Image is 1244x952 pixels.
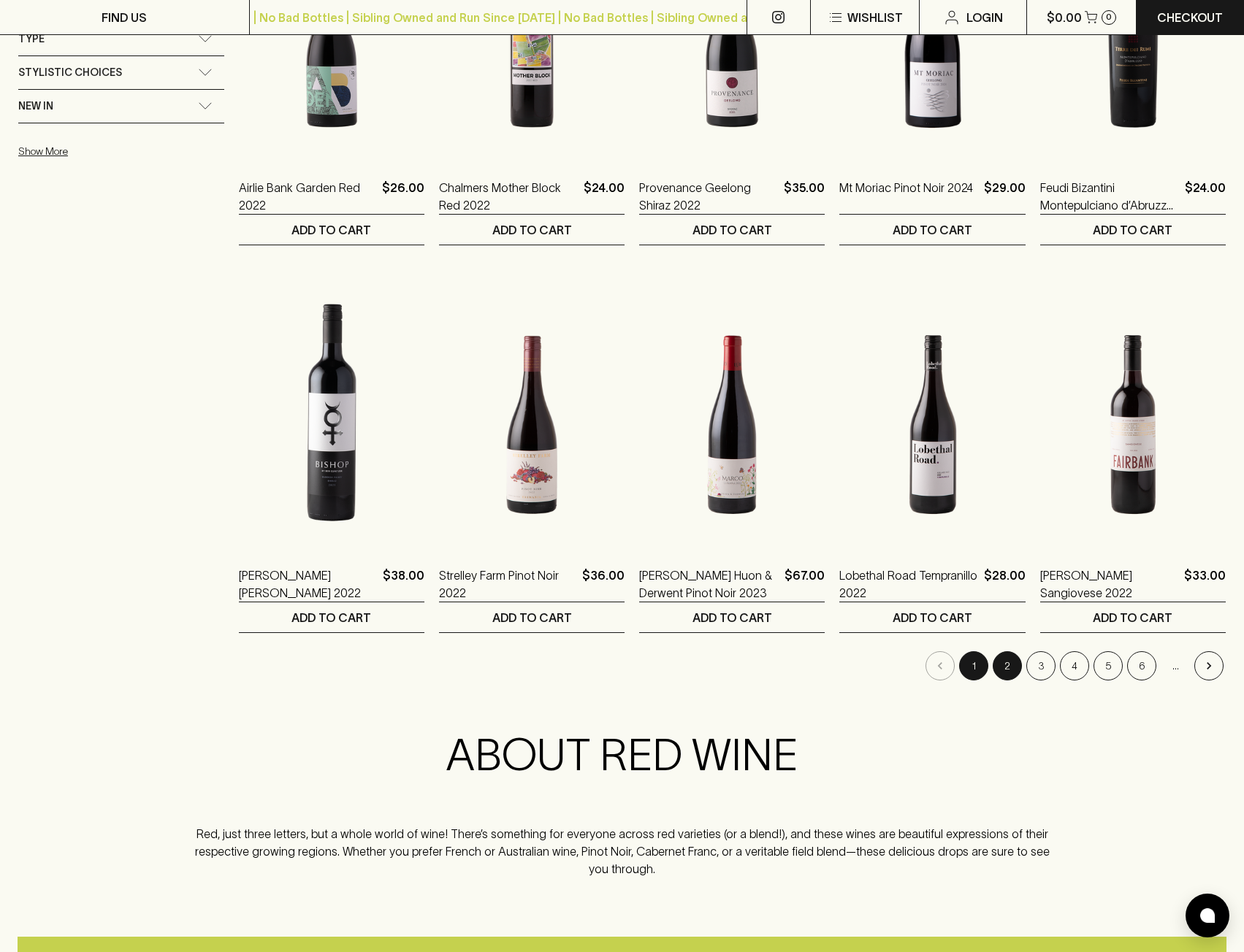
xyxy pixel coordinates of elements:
[639,289,825,545] img: Marco Lubiana Huon & Derwent Pinot Noir 2023
[582,567,625,602] p: $36.00
[1093,221,1172,239] p: ADD TO CART
[1040,179,1179,214] a: Feudi Bizantini Montepulciano d’Abruzzo [GEOGRAPHIC_DATA][PERSON_NAME] 2022
[1184,567,1226,602] p: $33.00
[1185,179,1226,214] p: $24.00
[993,651,1022,680] button: Go to page 2
[584,179,625,214] p: $24.00
[239,215,424,245] button: ADD TO CART
[959,651,988,680] button: page 1
[1040,289,1226,545] img: Fairbank Sangiovese 2022
[18,97,53,115] span: New In
[102,9,147,26] p: FIND US
[492,221,572,239] p: ADD TO CART
[893,221,972,239] p: ADD TO CART
[239,602,424,632] button: ADD TO CART
[18,23,224,55] div: Type
[639,179,778,214] a: Provenance Geelong Shiraz 2022
[239,651,1226,680] nav: pagination navigation
[383,567,424,602] p: $38.00
[785,567,825,602] p: $67.00
[239,289,424,545] img: Ben Glaetzer Bishop Shiraz 2022
[784,179,825,214] p: $35.00
[893,609,972,626] p: ADD TO CART
[439,179,578,214] a: Chalmers Mother Block Red 2022
[186,825,1057,878] p: Red, just three letters, but a whole world of wine! There’s something for everyone across red var...
[1194,651,1224,680] button: Go to next page
[1093,609,1172,626] p: ADD TO CART
[18,90,224,123] div: New In
[1060,651,1089,680] button: Go to page 4
[839,567,977,602] a: Lobethal Road Tempranillo 2022
[18,64,122,82] span: Stylistic Choices
[439,567,576,602] a: Strelley Farm Pinot Noir 2022
[1047,9,1082,26] p: $0.00
[1094,651,1123,680] button: Go to page 5
[1161,651,1190,680] div: …
[239,179,376,214] a: Airlie Bank Garden Red 2022
[639,602,825,632] button: ADD TO CART
[18,56,224,89] div: Stylistic Choices
[692,221,772,239] p: ADD TO CART
[291,221,371,239] p: ADD TO CART
[439,602,625,632] button: ADD TO CART
[1040,602,1226,632] button: ADD TO CART
[839,289,1025,545] img: Lobethal Road Tempranillo 2022
[18,137,210,166] button: Show More
[439,215,625,245] button: ADD TO CART
[1040,567,1178,602] a: [PERSON_NAME] Sangiovese 2022
[839,602,1025,632] button: ADD TO CART
[692,609,772,626] p: ADD TO CART
[492,609,572,626] p: ADD TO CART
[1106,13,1112,21] p: 0
[382,179,424,214] p: $26.00
[984,567,1026,602] p: $28.00
[186,729,1057,781] h2: ABOUT RED WINE
[18,30,45,48] span: Type
[439,289,625,545] img: Strelley Farm Pinot Noir 2022
[1026,651,1056,680] button: Go to page 3
[984,179,1026,214] p: $29.00
[239,567,377,602] a: [PERSON_NAME] [PERSON_NAME] 2022
[966,9,1003,26] p: Login
[839,215,1025,245] button: ADD TO CART
[1200,908,1215,923] img: bubble-icon
[1127,651,1156,680] button: Go to page 6
[291,609,371,626] p: ADD TO CART
[1157,9,1223,26] p: Checkout
[639,215,825,245] button: ADD TO CART
[847,9,903,26] p: Wishlist
[839,179,973,214] a: Mt Moriac Pinot Noir 2024
[1040,215,1226,245] button: ADD TO CART
[639,567,779,602] a: [PERSON_NAME] Huon & Derwent Pinot Noir 2023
